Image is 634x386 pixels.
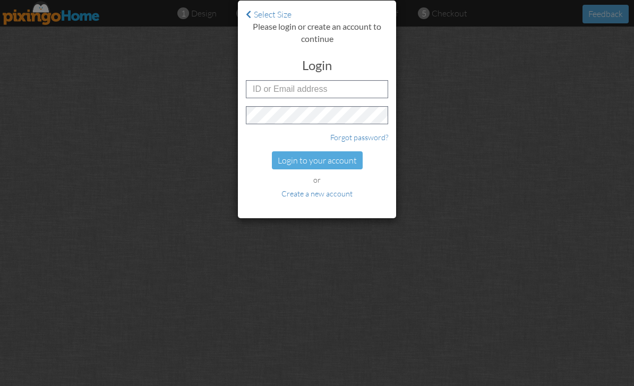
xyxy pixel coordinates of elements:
div: Login to your account [272,151,363,170]
a: Select Size [246,9,292,20]
strong: Please login or create an account to continue [253,21,381,44]
a: Create a new account [281,189,353,198]
h3: Login [246,58,388,72]
a: Forgot password? [330,133,388,142]
div: or [246,175,388,186]
input: ID or Email address [246,80,388,98]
